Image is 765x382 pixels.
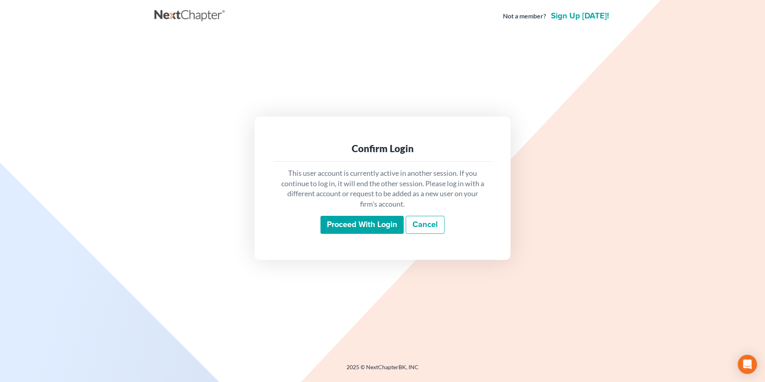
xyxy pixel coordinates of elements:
a: Sign up [DATE]! [549,12,611,20]
strong: Not a member? [503,12,546,21]
div: 2025 © NextChapterBK, INC [154,363,611,378]
input: Proceed with login [320,216,404,234]
p: This user account is currently active in another session. If you continue to log in, it will end ... [280,168,485,209]
div: Open Intercom Messenger [738,355,757,374]
a: Cancel [406,216,445,234]
div: Confirm Login [280,142,485,155]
